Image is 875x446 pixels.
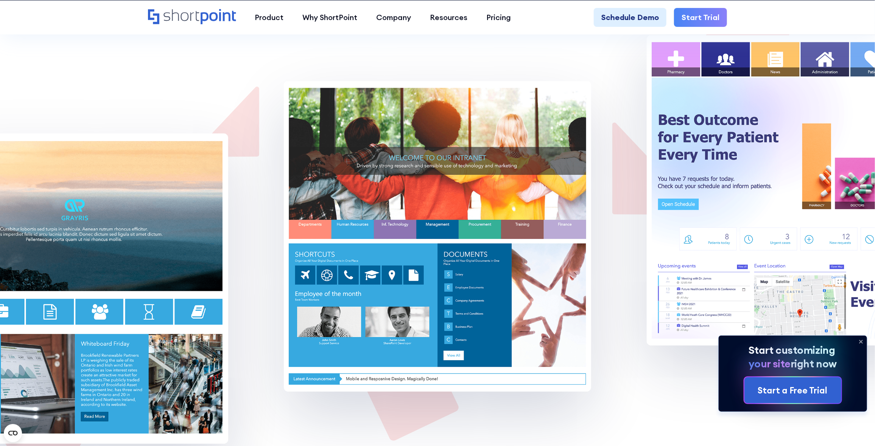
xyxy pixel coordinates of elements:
[487,12,511,23] div: Pricing
[148,9,236,25] a: Home
[430,12,468,23] div: Resources
[477,8,521,27] a: Pricing
[744,377,841,404] a: Start a Free Trial
[255,12,284,23] div: Product
[293,8,367,27] a: Why ShortPoint
[594,8,666,27] a: Schedule Demo
[246,8,293,27] a: Product
[377,12,411,23] div: Company
[758,384,828,397] div: Start a Free Trial
[284,81,591,391] img: SharePoint Templates
[421,8,477,27] a: Resources
[674,8,727,27] a: Start Trial
[4,424,22,442] button: Open CMP widget
[367,8,421,27] a: Company
[303,12,358,23] div: Why ShortPoint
